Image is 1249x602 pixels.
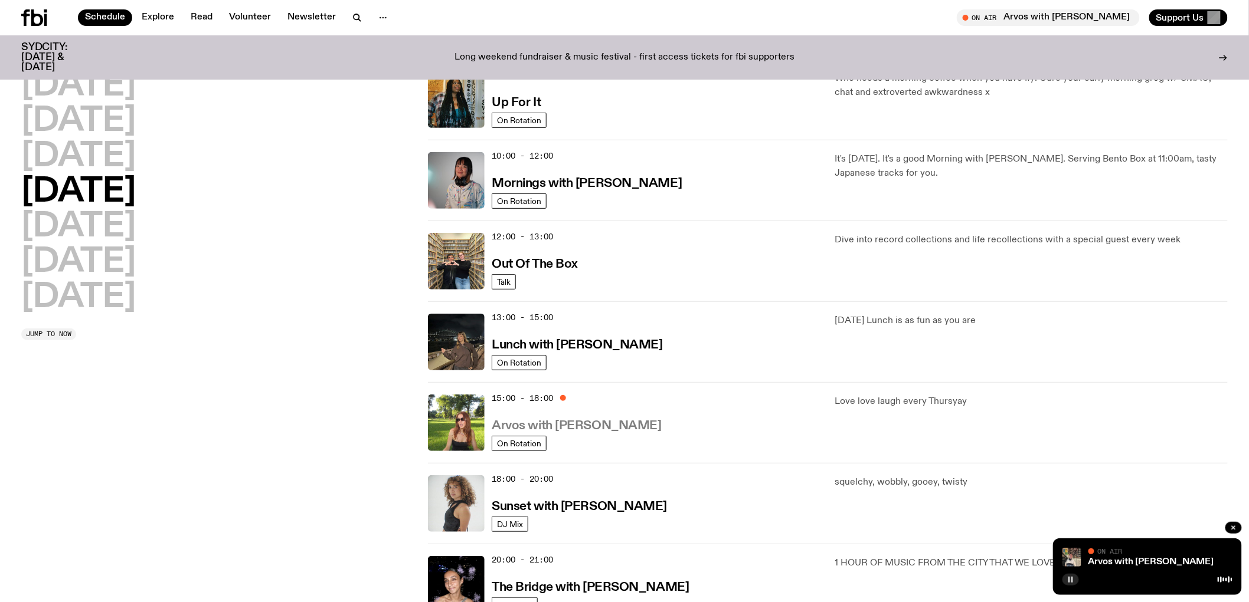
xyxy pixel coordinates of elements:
[222,9,278,26] a: Volunteer
[492,473,553,485] span: 18:00 - 20:00
[492,177,682,190] h3: Mornings with [PERSON_NAME]
[492,417,661,432] a: Arvos with [PERSON_NAME]
[492,256,578,271] a: Out Of The Box
[428,71,485,128] img: Ify - a Brown Skin girl with black braided twists, looking up to the side with her tongue stickin...
[492,97,541,109] h3: Up For It
[26,331,71,337] span: Jump to now
[492,393,553,404] span: 15:00 - 18:00
[21,246,136,279] button: [DATE]
[21,105,136,138] button: [DATE]
[492,175,682,190] a: Mornings with [PERSON_NAME]
[1156,12,1204,23] span: Support Us
[78,9,132,26] a: Schedule
[428,152,485,209] img: Kana Frazer is smiling at the camera with her head tilted slightly to her left. She wears big bla...
[428,475,485,532] img: Tangela looks past her left shoulder into the camera with an inquisitive look. She is wearing a s...
[835,314,1228,328] p: [DATE] Lunch is as fun as you are
[492,355,547,370] a: On Rotation
[492,150,553,162] span: 10:00 - 12:00
[835,475,1228,489] p: squelchy, wobbly, gooey, twisty
[21,140,136,173] button: [DATE]
[497,196,541,205] span: On Rotation
[957,9,1140,26] button: On AirArvos with [PERSON_NAME]
[835,152,1228,180] p: It's [DATE]. It's a good Morning with [PERSON_NAME]. Serving Bento Box at 11:00am, tasty Japanese...
[428,314,485,370] img: Izzy Page stands above looking down at Opera Bar. She poses in front of the Harbour Bridge in the...
[21,281,136,314] button: [DATE]
[135,9,181,26] a: Explore
[21,70,136,103] button: [DATE]
[497,439,541,448] span: On Rotation
[497,358,541,367] span: On Rotation
[492,517,528,532] a: DJ Mix
[455,52,794,63] p: Long weekend fundraiser & music festival - first access tickets for fbi supporters
[492,420,661,432] h3: Arvos with [PERSON_NAME]
[492,498,667,513] a: Sunset with [PERSON_NAME]
[492,579,689,594] a: The Bridge with [PERSON_NAME]
[492,337,662,351] a: Lunch with [PERSON_NAME]
[1088,557,1214,567] a: Arvos with [PERSON_NAME]
[492,231,553,242] span: 12:00 - 13:00
[184,9,220,26] a: Read
[492,339,662,351] h3: Lunch with [PERSON_NAME]
[492,501,667,513] h3: Sunset with [PERSON_NAME]
[21,210,136,244] button: [DATE]
[21,328,76,340] button: Jump to now
[492,258,578,271] h3: Out Of The Box
[492,554,553,565] span: 20:00 - 21:00
[492,113,547,128] a: On Rotation
[492,581,689,594] h3: The Bridge with [PERSON_NAME]
[492,312,553,323] span: 13:00 - 15:00
[21,42,97,73] h3: SYDCITY: [DATE] & [DATE]
[428,394,485,451] img: Lizzie Bowles is sitting in a bright green field of grass, with dark sunglasses and a black top. ...
[497,116,541,124] span: On Rotation
[835,556,1228,570] p: 1 HOUR OF MUSIC FROM THE CITY THAT WE LOVE <3
[21,176,136,209] button: [DATE]
[1149,9,1228,26] button: Support Us
[492,94,541,109] a: Up For It
[835,394,1228,409] p: Love love laugh every Thursyay
[492,274,516,290] a: Talk
[428,233,485,290] img: Matt and Kate stand in the music library and make a heart shape with one hand each.
[835,71,1228,100] p: Who needs a morning coffee when you have Ify! Cure your early morning grog w/ SMAC, chat and extr...
[280,9,343,26] a: Newsletter
[492,193,547,209] a: On Rotation
[492,436,547,451] a: On Rotation
[835,233,1228,247] p: Dive into record collections and life recollections with a special guest every week
[497,277,511,286] span: Talk
[1098,547,1123,555] span: On Air
[497,519,523,528] span: DJ Mix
